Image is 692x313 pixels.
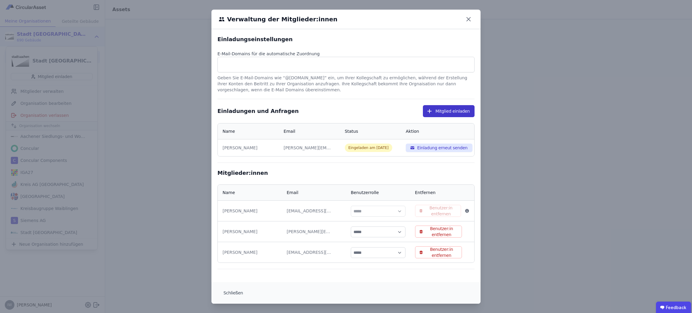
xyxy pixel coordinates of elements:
[217,35,475,44] div: Einladungseinstellungen
[217,169,475,177] div: Mitglieder:innen
[287,229,332,235] div: [PERSON_NAME][EMAIL_ADDRESS][DOMAIN_NAME]
[217,72,475,93] div: Geben Sie E-Mail-Domains wie “@[DOMAIN_NAME]” ein, um Ihrer Kollegschaft zu ermöglichen, während ...
[223,208,277,214] div: [PERSON_NAME]
[415,226,462,238] button: Benutzer:in entfernen
[223,128,235,134] div: Name
[217,107,299,115] div: Einladungen und Anfragen
[415,205,461,217] button: Benutzer:in entfernen
[415,246,462,258] button: Benutzer:in entfernen
[415,190,436,196] div: Entfernen
[223,145,274,151] div: [PERSON_NAME]
[219,287,248,299] button: Schließen
[423,105,475,117] button: Mitglied einladen
[287,249,332,255] div: [EMAIL_ADDRESS][DOMAIN_NAME]
[284,145,332,151] div: [PERSON_NAME][EMAIL_ADDRESS][DOMAIN_NAME]
[406,128,419,134] div: Aktion
[287,190,299,196] div: Email
[225,15,337,24] h6: Verwaltung der Mitglieder:innen
[287,208,332,214] div: [EMAIL_ADDRESS][DOMAIN_NAME]
[223,190,235,196] div: Name
[351,190,379,196] div: Benutzerrolle
[223,249,277,255] div: [PERSON_NAME]
[217,51,475,57] div: E-Mail-Domains für die automatische Zuordnung
[406,144,472,152] button: Einladung erneut senden
[284,128,295,134] div: Email
[223,229,277,235] div: [PERSON_NAME]
[345,144,392,152] div: Eingeladen am [DATE]
[345,128,358,134] div: Status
